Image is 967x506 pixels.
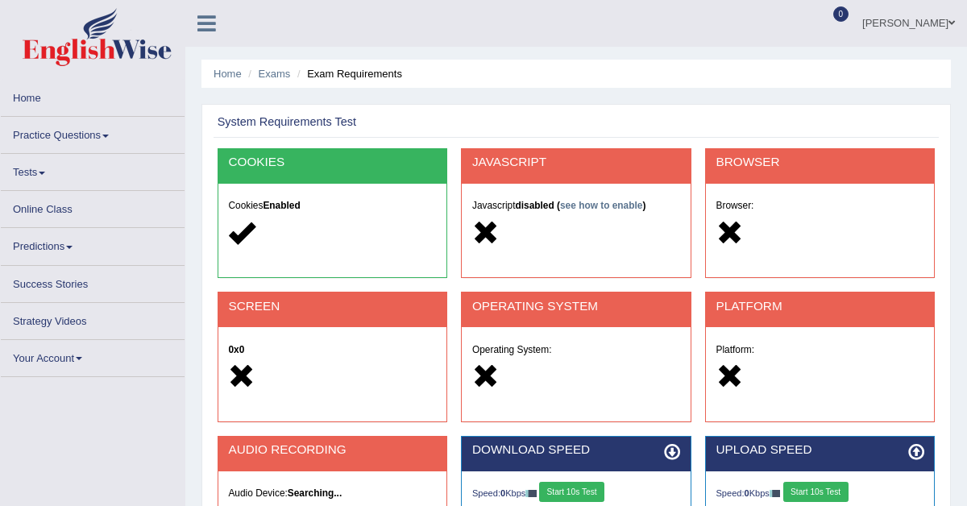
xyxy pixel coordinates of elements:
[472,201,680,211] h5: Javascript
[1,228,185,259] a: Predictions
[1,266,185,297] a: Success Stories
[716,201,924,211] h5: Browser:
[1,340,185,371] a: Your Account
[228,156,436,169] h2: COOKIES
[228,344,244,355] strong: 0x0
[716,300,924,313] h2: PLATFORM
[516,200,646,211] strong: disabled ( )
[472,443,680,457] h2: DOWNLOAD SPEED
[1,154,185,185] a: Tests
[1,303,185,334] a: Strategy Videos
[472,300,680,313] h2: OPERATING SYSTEM
[716,345,924,355] h5: Platform:
[259,68,291,80] a: Exams
[716,482,924,506] div: Speed: Kbps
[716,156,924,169] h2: BROWSER
[525,490,537,497] img: ajax-loader-fb-connection.gif
[745,488,749,498] strong: 0
[1,80,185,111] a: Home
[770,490,781,497] img: ajax-loader-fb-connection.gif
[293,66,402,81] li: Exam Requirements
[1,191,185,222] a: Online Class
[228,300,436,313] h2: SCREEN
[228,443,436,457] h2: AUDIO RECORDING
[560,200,642,211] a: see how to enable
[539,482,604,503] button: Start 10s Test
[228,488,436,499] h5: Audio Device:
[472,156,680,169] h2: JAVASCRIPT
[500,488,505,498] strong: 0
[472,345,680,355] h5: Operating System:
[833,6,849,22] span: 0
[1,117,185,148] a: Practice Questions
[228,201,436,211] h5: Cookies
[783,482,849,503] button: Start 10s Test
[218,116,662,129] h2: System Requirements Test
[472,482,680,506] div: Speed: Kbps
[214,68,242,80] a: Home
[288,487,342,499] strong: Searching...
[716,443,924,457] h2: UPLOAD SPEED
[263,200,300,211] strong: Enabled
